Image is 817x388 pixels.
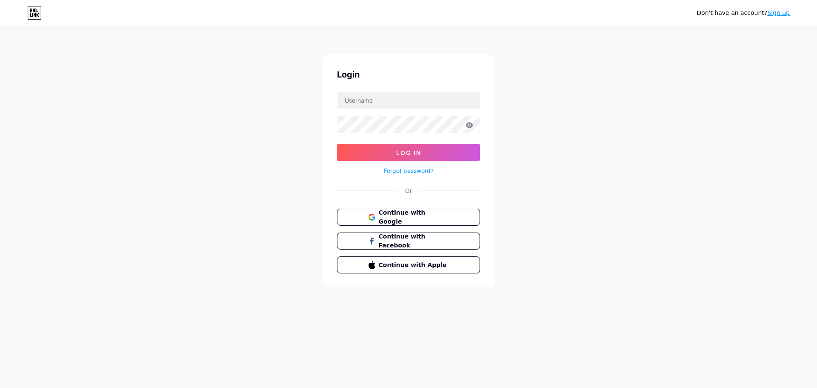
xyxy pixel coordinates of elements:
[767,9,790,16] a: Sign up
[337,233,480,250] button: Continue with Facebook
[337,256,480,273] button: Continue with Apple
[379,232,449,250] span: Continue with Facebook
[379,208,449,226] span: Continue with Google
[697,9,790,17] div: Don't have an account?
[337,68,480,81] div: Login
[337,92,480,109] input: Username
[379,261,449,270] span: Continue with Apple
[337,144,480,161] button: Log In
[396,149,421,156] span: Log In
[337,209,480,226] button: Continue with Google
[405,186,412,195] div: Or
[384,166,434,175] a: Forgot password?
